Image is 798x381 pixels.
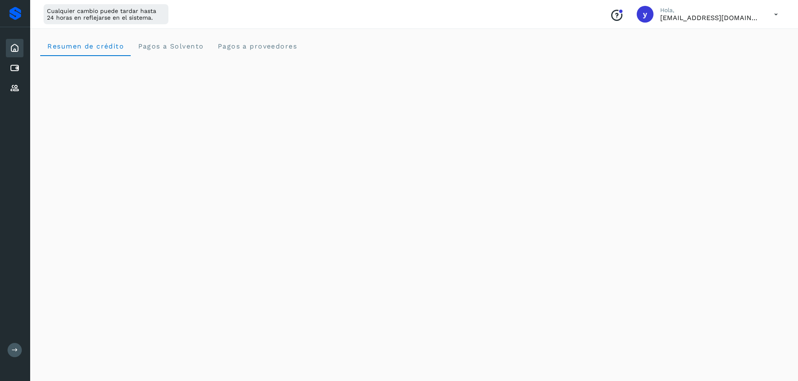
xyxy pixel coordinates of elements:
div: Cualquier cambio puede tardar hasta 24 horas en reflejarse en el sistema. [44,4,168,24]
p: ycordova@rad-logistics.com [660,14,761,22]
div: Cuentas por pagar [6,59,23,77]
p: Hola, [660,7,761,14]
div: Inicio [6,39,23,57]
span: Pagos a Solvento [137,42,204,50]
div: Proveedores [6,79,23,97]
span: Resumen de crédito [47,42,124,50]
span: Pagos a proveedores [217,42,297,50]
